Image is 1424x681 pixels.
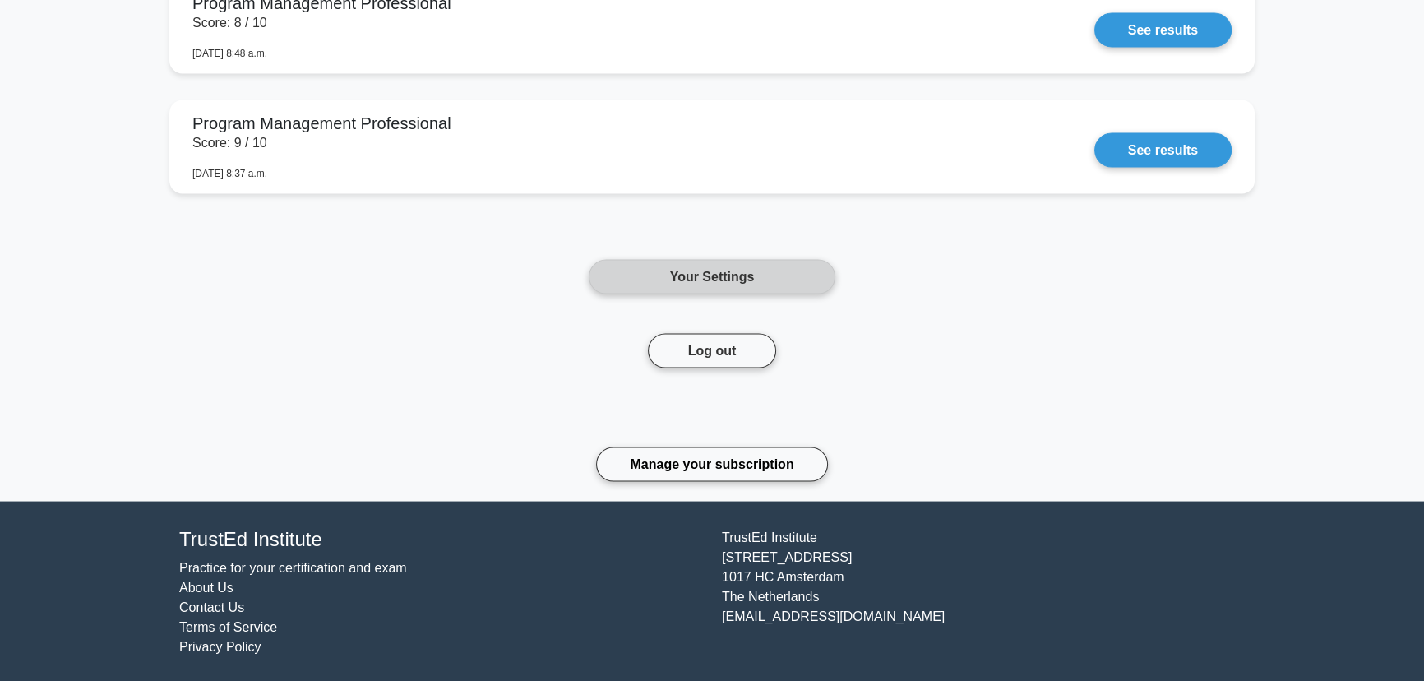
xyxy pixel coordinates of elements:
[648,334,777,368] button: Log out
[179,528,702,552] h4: TrustEd Institute
[179,561,407,575] a: Practice for your certification and exam
[712,528,1255,657] div: TrustEd Institute [STREET_ADDRESS] 1017 HC Amsterdam The Netherlands [EMAIL_ADDRESS][DOMAIN_NAME]
[179,581,233,595] a: About Us
[596,447,827,482] a: Manage your subscription
[179,600,244,614] a: Contact Us
[1094,133,1232,168] a: See results
[589,260,835,294] a: Your Settings
[179,620,277,634] a: Terms of Service
[1094,13,1232,48] a: See results
[179,640,261,654] a: Privacy Policy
